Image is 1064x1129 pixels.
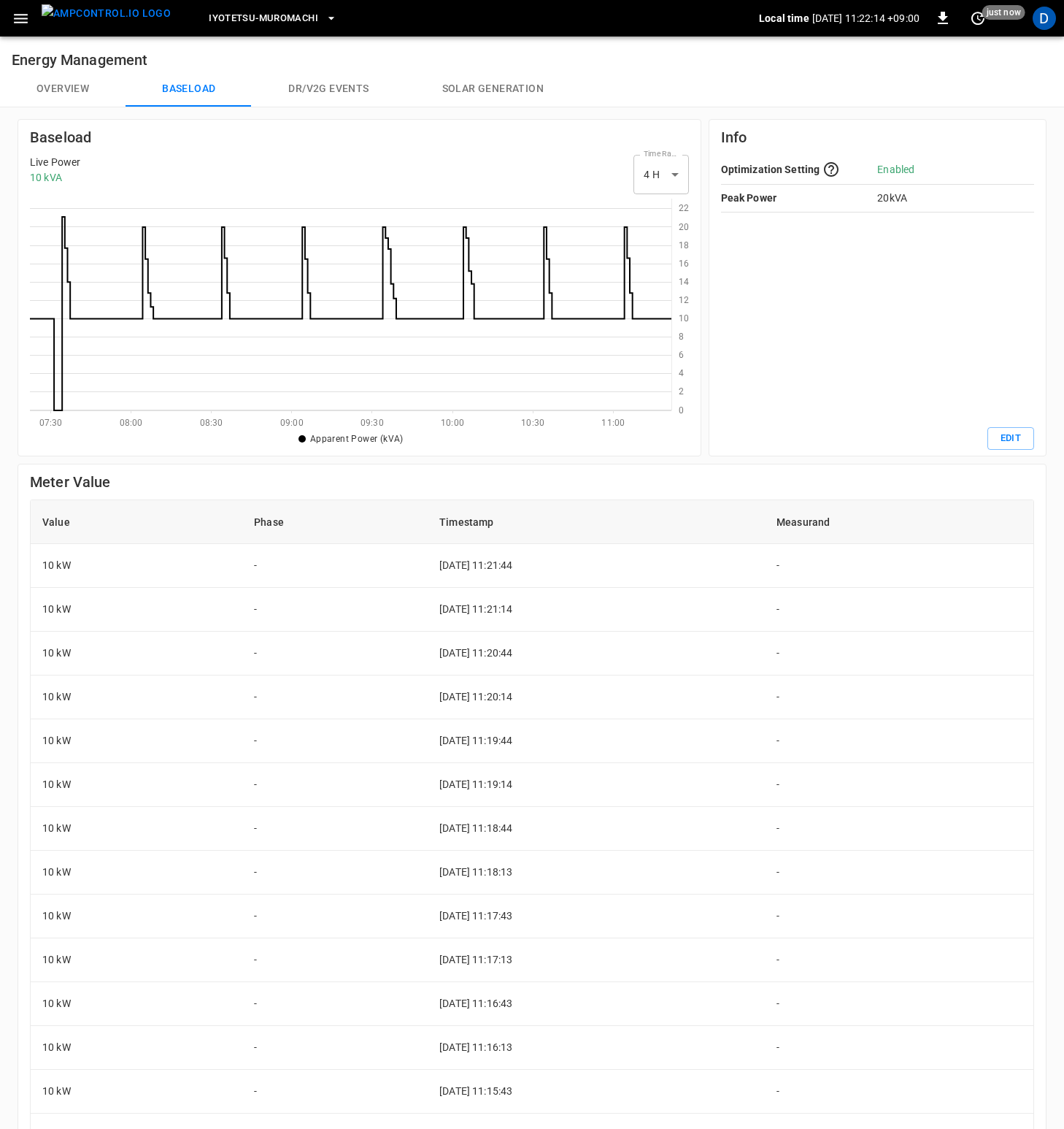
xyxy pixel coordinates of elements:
[209,10,318,27] span: Iyotetsu-Muromachi
[242,1070,428,1114] td: -
[679,313,689,324] text: 10
[644,148,681,160] label: Time Range
[242,895,428,938] td: -
[242,500,428,544] th: Phase
[31,719,242,763] td: 10 kW
[877,191,1034,206] p: 20 kVA
[679,405,684,416] text: 0
[721,162,820,177] p: Optimization Setting
[120,418,143,428] text: 08:00
[31,588,242,632] td: 10 kW
[42,4,171,23] img: ampcontrol.io logo
[877,162,1034,177] p: Enabled
[601,418,625,428] text: 11:00
[31,676,242,719] td: 10 kW
[252,72,405,107] button: Dr/V2G events
[521,418,544,428] text: 10:30
[765,719,1033,763] td: -
[765,938,1033,982] td: -
[765,500,1033,544] th: Measurand
[765,982,1033,1026] td: -
[679,222,689,232] text: 20
[765,676,1033,719] td: -
[39,418,63,428] text: 07:30
[242,588,428,632] td: -
[242,763,428,807] td: -
[765,1070,1033,1114] td: -
[200,418,223,428] text: 08:30
[679,368,684,378] text: 4
[679,240,689,250] text: 18
[759,11,809,26] p: Local time
[679,386,684,397] text: 2
[428,982,765,1026] td: [DATE] 11:16:43
[765,1026,1033,1070] td: -
[428,763,765,807] td: [DATE] 11:19:14
[765,544,1033,588] td: -
[242,982,428,1026] td: -
[242,851,428,895] td: -
[428,1070,765,1114] td: [DATE] 11:15:43
[428,807,765,851] td: [DATE] 11:18:44
[765,763,1033,807] td: -
[31,938,242,982] td: 10 kW
[30,170,80,185] p: 10 kVA
[441,418,464,428] text: 10:00
[1033,7,1056,30] div: profile-icon
[679,259,689,269] text: 16
[361,418,384,428] text: 09:30
[428,544,765,588] td: [DATE] 11:21:44
[428,588,765,632] td: [DATE] 11:21:14
[428,895,765,938] td: [DATE] 11:17:43
[31,851,242,895] td: 10 kW
[31,1026,242,1070] td: 10 kW
[203,4,343,33] button: Iyotetsu-Muromachi
[428,851,765,895] td: [DATE] 11:18:13
[679,332,684,342] text: 8
[310,434,404,444] span: Apparent Power (kVA)
[765,851,1033,895] td: -
[242,807,428,851] td: -
[31,544,242,588] td: 10 kW
[31,895,242,938] td: 10 kW
[280,418,304,428] text: 09:00
[31,763,242,807] td: 10 kW
[31,1070,242,1114] td: 10 kW
[765,632,1033,676] td: -
[812,11,920,26] p: [DATE] 11:22:14 +09:00
[679,277,689,287] text: 14
[765,588,1033,632] td: -
[406,72,580,107] button: Solar generation
[242,632,428,676] td: -
[31,500,242,544] th: Value
[679,350,684,360] text: 6
[982,5,1025,20] span: just now
[428,1026,765,1070] td: [DATE] 11:16:13
[428,500,765,544] th: Timestamp
[428,632,765,676] td: [DATE] 11:20:44
[428,938,765,982] td: [DATE] 11:17:13
[765,895,1033,938] td: -
[30,470,1034,494] h6: Meter Value
[679,295,689,305] text: 12
[242,676,428,719] td: -
[30,126,689,149] h6: Baseload
[679,203,689,213] text: 22
[31,807,242,851] td: 10 kW
[242,719,428,763] td: -
[987,427,1034,450] button: Edit
[633,155,688,194] div: 4 H
[31,982,242,1026] td: 10 kW
[721,126,1034,149] h6: Info
[242,544,428,588] td: -
[242,1026,428,1070] td: -
[428,676,765,719] td: [DATE] 11:20:14
[966,7,990,30] button: set refresh interval
[428,719,765,763] td: [DATE] 11:19:44
[30,155,80,170] p: Live Power
[721,191,878,206] p: Peak Power
[242,938,428,982] td: -
[765,807,1033,851] td: -
[126,72,252,107] button: Baseload
[31,632,242,676] td: 10 kW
